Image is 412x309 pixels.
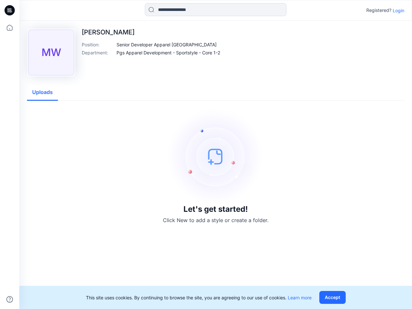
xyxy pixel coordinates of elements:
p: This site uses cookies. By continuing to browse the site, you are agreeing to our use of cookies. [86,294,312,301]
p: Department : [82,49,114,56]
img: empty-state-image.svg [167,108,264,205]
a: Learn more [288,295,312,300]
p: Registered? [366,6,391,14]
p: Senior Developer Apparel [GEOGRAPHIC_DATA] [117,41,217,48]
p: Login [393,7,404,14]
p: Click New to add a style or create a folder. [163,216,268,224]
p: Pgs Apparel Development - Sportstyle - Core 1-2 [117,49,220,56]
p: Position : [82,41,114,48]
h3: Let's get started! [183,205,248,214]
button: Uploads [27,84,58,101]
div: MW [28,30,74,75]
p: [PERSON_NAME] [82,28,220,36]
button: Accept [319,291,346,304]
